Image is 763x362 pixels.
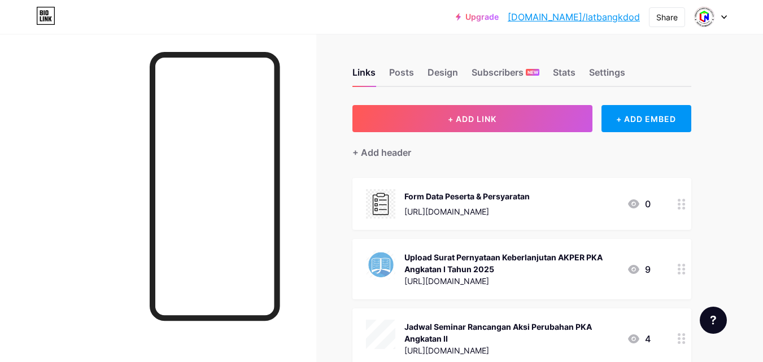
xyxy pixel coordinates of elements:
a: [DOMAIN_NAME]/latbangkdod [508,10,640,24]
div: [URL][DOMAIN_NAME] [404,275,618,287]
button: + ADD LINK [352,105,592,132]
div: 9 [627,263,651,276]
div: Settings [589,66,625,86]
img: Bidang Latbang Puslatbang KDOD LAN [694,6,715,28]
div: Jadwal Seminar Rancangan Aksi Perubahan PKA Angkatan II [404,321,618,344]
span: NEW [527,69,538,76]
div: + ADD EMBED [601,105,691,132]
div: Form Data Peserta & Persyaratan [404,190,530,202]
div: [URL][DOMAIN_NAME] [404,344,618,356]
div: 4 [627,332,651,346]
div: 0 [627,197,651,211]
a: Upgrade [456,12,499,21]
div: Design [428,66,458,86]
div: Share [656,11,678,23]
div: + Add header [352,146,411,159]
div: Links [352,66,376,86]
div: [URL][DOMAIN_NAME] [404,206,530,217]
div: Subscribers [472,66,539,86]
span: + ADD LINK [448,114,496,124]
img: Form Data Peserta & Persyaratan [366,189,395,219]
div: Upload Surat Pernyataan Keberlanjutan AKPER PKA Angkatan I Tahun 2025 [404,251,618,275]
div: Stats [553,66,575,86]
img: Upload Surat Pernyataan Keberlanjutan AKPER PKA Angkatan I Tahun 2025 [366,250,395,280]
div: Posts [389,66,414,86]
